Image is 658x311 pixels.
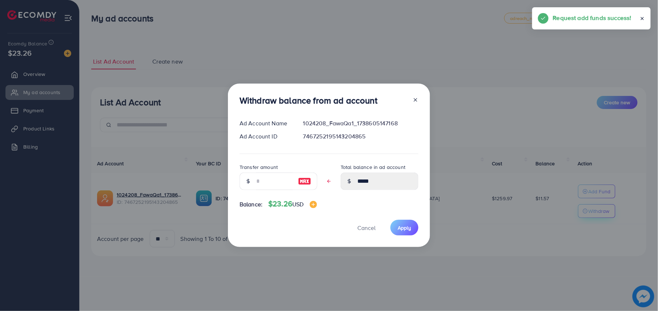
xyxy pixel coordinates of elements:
img: image [310,201,317,208]
div: Ad Account ID [234,132,297,141]
div: 7467252195143204865 [297,132,424,141]
span: Balance: [240,200,262,209]
span: Cancel [357,224,376,232]
button: Cancel [348,220,385,235]
span: Apply [398,224,411,231]
h5: Request add funds success! [553,13,631,23]
label: Total balance in ad account [341,163,405,171]
div: 1024208_FawaQa1_1738605147168 [297,119,424,128]
div: Ad Account Name [234,119,297,128]
img: image [298,177,311,186]
h3: Withdraw balance from ad account [240,95,377,106]
h4: $23.26 [268,199,317,209]
button: Apply [390,220,418,235]
span: USD [292,200,304,208]
label: Transfer amount [240,163,278,171]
